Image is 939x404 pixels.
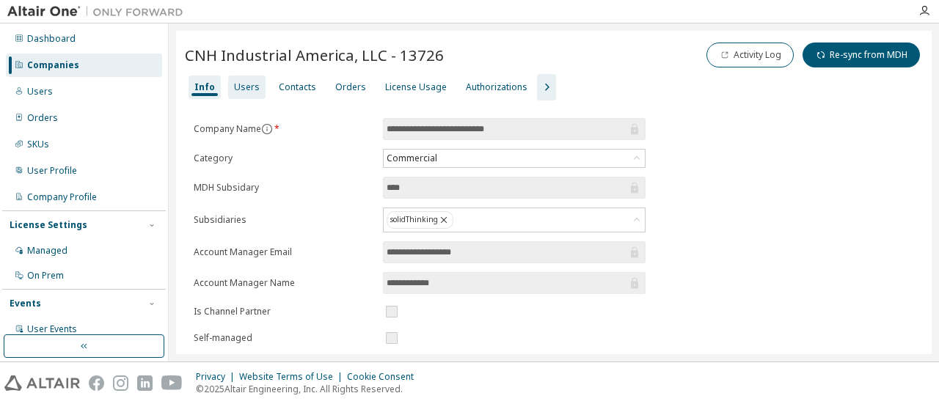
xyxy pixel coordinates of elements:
[384,150,645,167] div: Commercial
[27,59,79,71] div: Companies
[387,211,453,229] div: solidThinking
[279,81,316,93] div: Contacts
[27,323,77,335] div: User Events
[194,246,374,258] label: Account Manager Email
[27,270,64,282] div: On Prem
[234,81,260,93] div: Users
[335,81,366,93] div: Orders
[27,112,58,124] div: Orders
[194,214,374,226] label: Subsidiaries
[384,150,439,166] div: Commercial
[27,245,67,257] div: Managed
[194,182,374,194] label: MDH Subsidary
[194,306,374,317] label: Is Channel Partner
[113,375,128,391] img: instagram.svg
[27,139,49,150] div: SKUs
[194,153,374,164] label: Category
[239,371,347,383] div: Website Terms of Use
[194,332,374,344] label: Self-managed
[10,298,41,309] div: Events
[137,375,153,391] img: linkedin.svg
[27,191,97,203] div: Company Profile
[185,45,444,65] span: CNH Industrial America, LLC - 13726
[89,375,104,391] img: facebook.svg
[27,165,77,177] div: User Profile
[10,219,87,231] div: License Settings
[466,81,527,93] div: Authorizations
[27,86,53,98] div: Users
[4,375,80,391] img: altair_logo.svg
[706,43,794,67] button: Activity Log
[161,375,183,391] img: youtube.svg
[7,4,191,19] img: Altair One
[194,277,374,289] label: Account Manager Name
[27,33,76,45] div: Dashboard
[803,43,920,67] button: Re-sync from MDH
[196,383,423,395] p: © 2025 Altair Engineering, Inc. All Rights Reserved.
[347,371,423,383] div: Cookie Consent
[384,208,645,232] div: solidThinking
[194,81,215,93] div: Info
[385,81,447,93] div: License Usage
[196,371,239,383] div: Privacy
[261,123,273,135] button: information
[194,123,374,135] label: Company Name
